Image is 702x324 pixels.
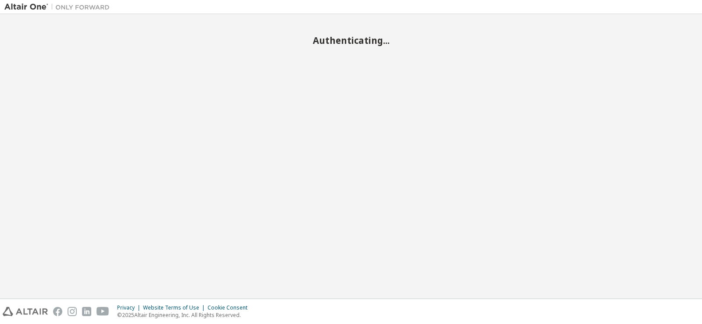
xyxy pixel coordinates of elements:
[117,304,143,311] div: Privacy
[82,307,91,316] img: linkedin.svg
[208,304,253,311] div: Cookie Consent
[53,307,62,316] img: facebook.svg
[3,307,48,316] img: altair_logo.svg
[4,35,698,46] h2: Authenticating...
[117,311,253,319] p: © 2025 Altair Engineering, Inc. All Rights Reserved.
[97,307,109,316] img: youtube.svg
[68,307,77,316] img: instagram.svg
[4,3,114,11] img: Altair One
[143,304,208,311] div: Website Terms of Use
